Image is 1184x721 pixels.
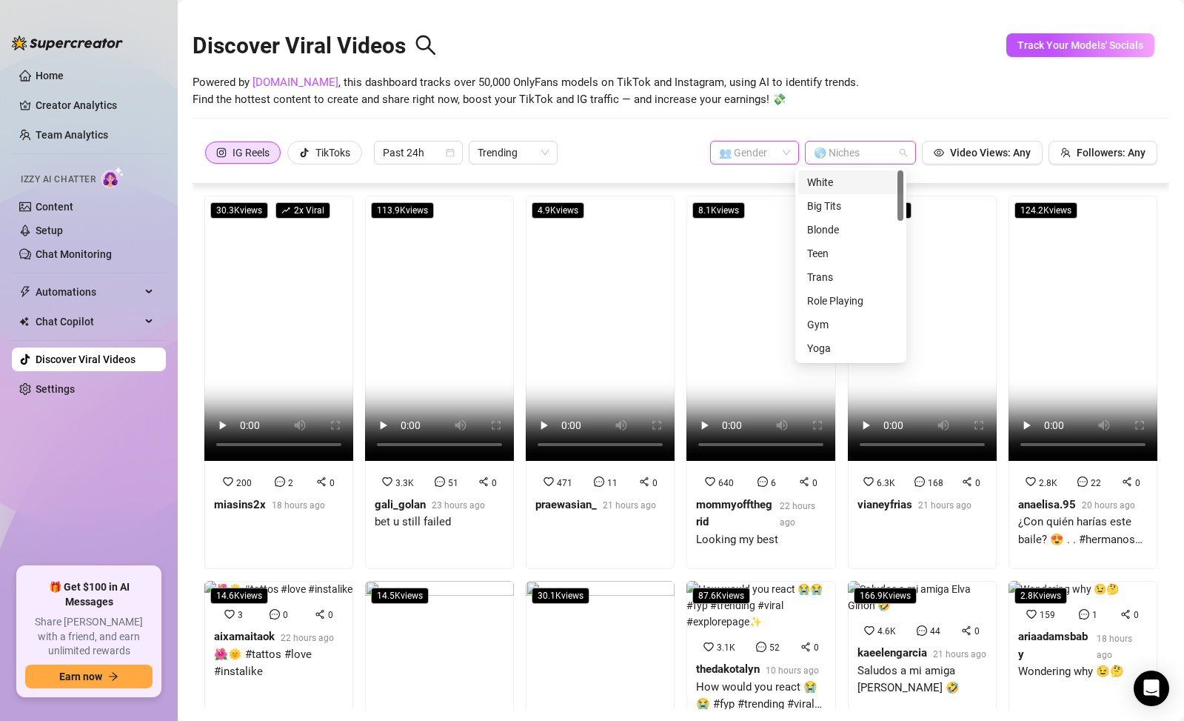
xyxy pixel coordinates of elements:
span: 159 [1040,610,1055,620]
span: 471 [557,478,572,488]
a: Creator Analytics [36,93,154,117]
h2: Discover Viral Videos [193,32,437,60]
span: Earn now [59,671,102,682]
span: arrow-right [108,671,118,682]
span: calendar [446,148,455,157]
span: heart [223,476,233,487]
div: Big Tits [798,194,903,218]
span: heart [224,609,235,619]
span: 0 [974,626,980,637]
span: message [435,476,445,487]
a: Team Analytics [36,129,108,141]
span: 0 [814,642,819,653]
a: [DOMAIN_NAME] [252,76,338,89]
span: share-alt [478,476,489,487]
span: 22 hours ago [281,633,334,643]
span: Track Your Models' Socials [1017,39,1143,51]
div: Teen [798,242,903,265]
strong: mommyoffthegrid [696,498,772,529]
strong: ariaadamsbaby [1018,630,1088,661]
span: 3 [238,610,243,620]
span: 1 [1092,610,1097,620]
strong: miasins2x [214,498,266,511]
span: message [756,642,766,652]
span: 4.6K [877,626,896,637]
span: message [270,609,280,619]
div: Saludos a mi amiga [PERSON_NAME] 🤣 [857,662,987,697]
button: Track Your Models' Socials [1006,33,1154,57]
a: 8.1Kviews64060mommyoffthegrid22 hours agoLooking my best [686,196,835,569]
span: 3.1K [717,642,735,653]
span: share-alt [800,642,811,652]
div: Blonde [798,218,903,242]
a: 54.3Kviews6.3K1680vianeyfrias21 hours ago [848,196,997,569]
div: Trans [798,265,903,289]
div: How would you react 😭😭 #fyp #trending #viral #explorepage✨ [696,679,826,714]
span: 200 [236,478,252,488]
img: Chat Copilot [19,316,29,327]
span: Share [PERSON_NAME] with a friend, and earn unlimited rewards [25,615,153,659]
div: Yoga [807,340,894,356]
span: 44 [930,626,940,637]
span: 30.1K views [532,588,589,604]
span: thunderbolt [19,286,31,298]
span: share-alt [639,476,649,487]
span: Automations [36,280,141,304]
div: Blonde [807,222,894,238]
span: 0 [492,478,497,488]
div: Looking my best [696,531,826,549]
span: share-alt [1122,476,1132,487]
span: 168 [928,478,943,488]
span: Chat Copilot [36,310,141,333]
span: 0 [1135,478,1140,488]
span: message [1079,609,1089,619]
span: 11 [607,478,618,488]
strong: thedakotalyn [696,662,760,676]
div: Gym [798,313,903,336]
span: 0 [283,610,288,620]
span: heart [382,476,392,487]
a: 124.2Kviews2.8K220anaelisa.9520 hours ago¿Con quién harías este baile? 😍 . . #hermanos #bailecito... [1009,196,1157,569]
span: share-alt [316,476,327,487]
img: Wondering why 😉🤔 [1009,581,1119,597]
span: 3.3K [395,478,414,488]
span: Past 24h [383,142,454,164]
div: IG Reels [233,142,270,164]
div: Open Intercom Messenger [1134,671,1169,706]
div: ¿Con quién harías este baile? 😍 . . #hermanos #bailecito #trend #viral #fyp [1018,514,1148,548]
button: Earn nowarrow-right [25,665,153,688]
span: 8.1K views [692,202,745,219]
a: Discover Viral Videos [36,353,136,365]
div: Gym [807,316,894,333]
span: 166.9K views [854,588,917,604]
div: Role Playing [798,289,903,313]
img: How would you react 😭😭 #fyp #trending #viral #explorepage✨ [686,581,835,630]
span: Trending [478,142,549,164]
span: 0 [652,478,658,488]
div: Yoga [798,336,903,360]
div: White [798,170,903,194]
span: 2.8K views [1014,588,1067,604]
span: 14.5K views [371,588,429,604]
span: message [275,476,285,487]
span: 21 hours ago [933,649,986,659]
span: 6.3K [877,478,895,488]
span: message [594,476,604,487]
img: logo-BBDzfeDw.svg [12,36,123,50]
span: 21 hours ago [918,500,971,511]
span: share-alt [961,625,971,636]
span: 113.9K views [371,202,434,219]
span: heart [703,642,714,652]
span: Izzy AI Chatter [21,173,96,187]
span: share-alt [962,476,972,487]
div: Role Playing [807,293,894,309]
span: tik-tok [299,147,310,158]
span: 0 [330,478,335,488]
span: 23 hours ago [432,500,485,511]
a: Settings [36,383,75,395]
span: message [914,476,925,487]
div: 🌺🌞 #tattos #love #instalike [214,646,344,681]
strong: praewasian_ [535,498,597,511]
span: 22 hours ago [780,501,815,528]
span: heart [863,476,874,487]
